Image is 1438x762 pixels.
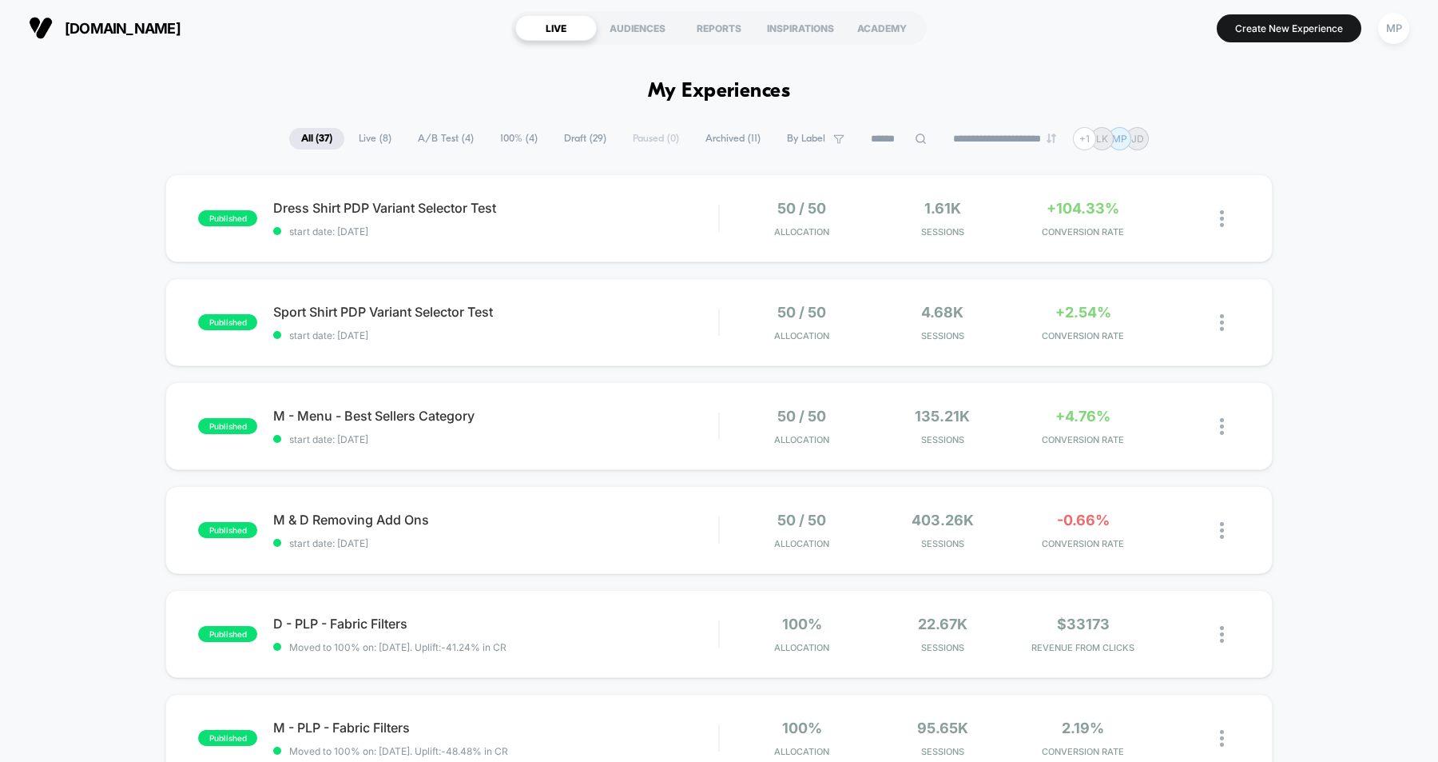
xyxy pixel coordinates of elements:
[273,408,718,424] span: M - Menu - Best Sellers Category
[1047,200,1119,217] span: +104.33%
[774,226,829,237] span: Allocation
[921,304,963,321] span: 4.68k
[1062,720,1104,736] span: 2.19%
[273,329,718,341] span: start date: [DATE]
[924,200,961,217] span: 1.61k
[1220,626,1224,643] img: close
[273,304,718,320] span: Sport Shirt PDP Variant Selector Test
[289,745,508,757] span: Moved to 100% on: [DATE] . Uplift: -48.48% in CR
[693,128,773,150] span: Archived ( 11 )
[1017,330,1150,341] span: CONVERSION RATE
[782,616,822,632] span: 100%
[1055,408,1110,425] span: +4.76%
[774,434,829,445] span: Allocation
[876,434,1009,445] span: Sessions
[1017,434,1150,445] span: CONVERSION RATE
[273,720,718,736] span: M - PLP - Fabric Filters
[787,133,825,145] span: By Label
[198,314,257,330] span: published
[273,512,718,528] span: M & D Removing Add Ons
[1217,14,1361,42] button: Create New Experience
[1017,642,1150,653] span: REVENUE FROM CLICKS
[918,616,967,632] span: 22.67k
[876,330,1009,341] span: Sessions
[552,128,618,150] span: Draft ( 29 )
[912,512,974,529] span: 403.26k
[1047,134,1056,143] img: end
[1220,730,1224,747] img: close
[1017,746,1150,757] span: CONVERSION RATE
[917,720,968,736] span: 95.65k
[273,225,718,237] span: start date: [DATE]
[198,418,257,434] span: published
[1112,133,1127,145] p: MP
[774,330,829,341] span: Allocation
[1073,127,1096,150] div: + 1
[841,15,923,41] div: ACADEMY
[876,226,1009,237] span: Sessions
[273,200,718,216] span: Dress Shirt PDP Variant Selector Test
[65,20,181,37] span: [DOMAIN_NAME]
[1220,522,1224,539] img: close
[1131,133,1144,145] p: JD
[273,616,718,632] span: D - PLP - Fabric Filters
[1096,133,1108,145] p: LK
[1057,512,1110,529] span: -0.66%
[1220,210,1224,227] img: close
[406,128,486,150] span: A/B Test ( 4 )
[782,720,822,736] span: 100%
[1057,616,1110,632] span: $33173
[198,730,257,746] span: published
[678,15,760,41] div: REPORTS
[1017,226,1150,237] span: CONVERSION RATE
[774,642,829,653] span: Allocation
[198,210,257,226] span: published
[774,538,829,549] span: Allocation
[29,16,53,40] img: Visually logo
[198,626,257,642] span: published
[777,408,826,425] span: 50 / 50
[648,80,791,103] h1: My Experiences
[347,128,403,150] span: Live ( 8 )
[777,200,826,217] span: 50 / 50
[915,408,970,425] span: 135.21k
[1220,314,1224,331] img: close
[876,642,1009,653] span: Sessions
[774,746,829,757] span: Allocation
[777,304,826,321] span: 50 / 50
[515,15,597,41] div: LIVE
[273,537,718,549] span: start date: [DATE]
[273,433,718,445] span: start date: [DATE]
[876,538,1009,549] span: Sessions
[1378,13,1409,44] div: MP
[24,15,185,41] button: [DOMAIN_NAME]
[1220,418,1224,435] img: close
[1373,12,1414,45] button: MP
[597,15,678,41] div: AUDIENCES
[1017,538,1150,549] span: CONVERSION RATE
[777,512,826,529] span: 50 / 50
[1055,304,1111,321] span: +2.54%
[289,128,344,150] span: All ( 37 )
[760,15,841,41] div: INSPIRATIONS
[876,746,1009,757] span: Sessions
[289,641,506,653] span: Moved to 100% on: [DATE] . Uplift: -41.24% in CR
[198,522,257,538] span: published
[488,128,550,150] span: 100% ( 4 )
